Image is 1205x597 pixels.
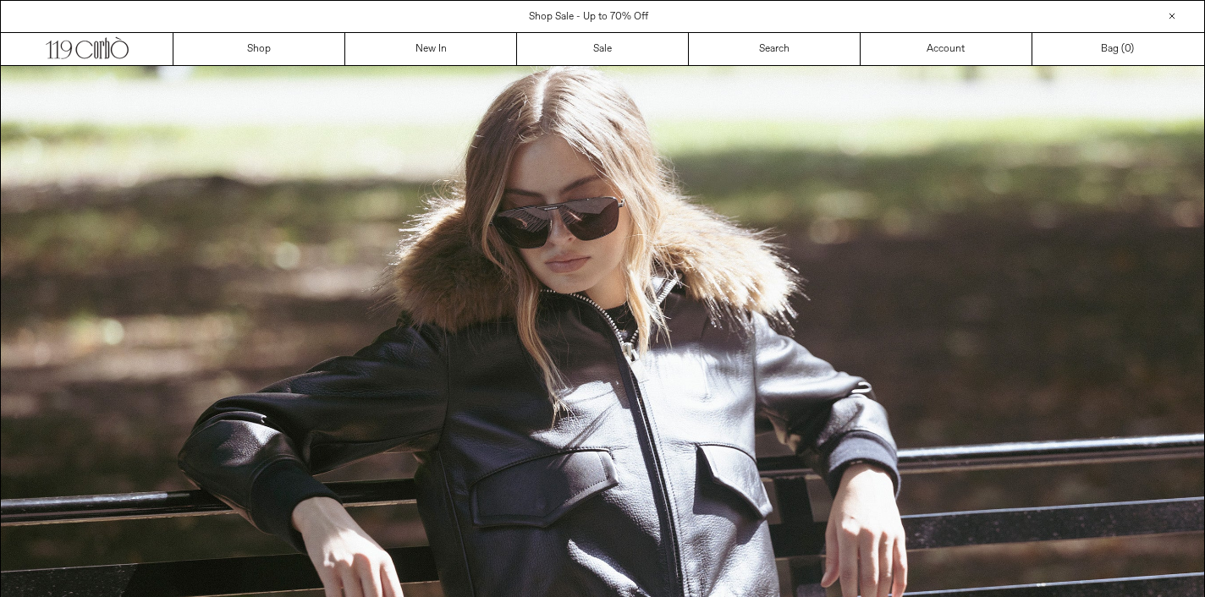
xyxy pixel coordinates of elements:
[345,33,517,65] a: New In
[1125,42,1131,56] span: 0
[529,10,648,24] a: Shop Sale - Up to 70% Off
[517,33,689,65] a: Sale
[689,33,861,65] a: Search
[1032,33,1204,65] a: Bag ()
[173,33,345,65] a: Shop
[1125,41,1134,57] span: )
[861,33,1032,65] a: Account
